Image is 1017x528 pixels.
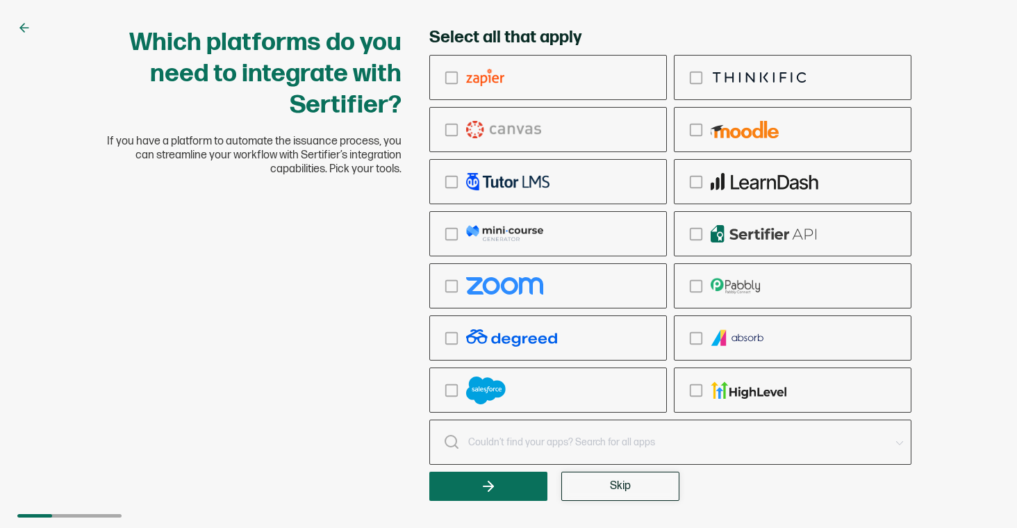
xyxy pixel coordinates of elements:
[106,135,402,176] span: If you have a platform to automate the issuance process, you can streamline your workflow with Se...
[466,225,543,242] img: mcg
[429,55,911,413] div: checkbox-group
[466,121,541,138] img: canvas
[466,69,504,86] img: zapier
[948,461,1017,528] iframe: Chat Widget
[106,27,402,121] h1: Which platforms do you need to integrate with Sertifier?
[711,225,817,242] img: api
[711,173,818,190] img: learndash
[429,420,911,465] input: Couldn’t find your apps? Search for all apps
[711,381,786,399] img: gohighlevel
[429,27,581,48] span: Select all that apply
[711,277,760,295] img: pabbly
[466,377,506,404] img: salesforce
[610,481,631,492] span: Skip
[466,329,557,347] img: degreed
[711,121,779,138] img: moodle
[711,69,809,86] img: thinkific
[561,472,679,501] button: Skip
[466,173,549,190] img: tutor
[711,329,765,347] img: absorb
[466,277,543,295] img: zoom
